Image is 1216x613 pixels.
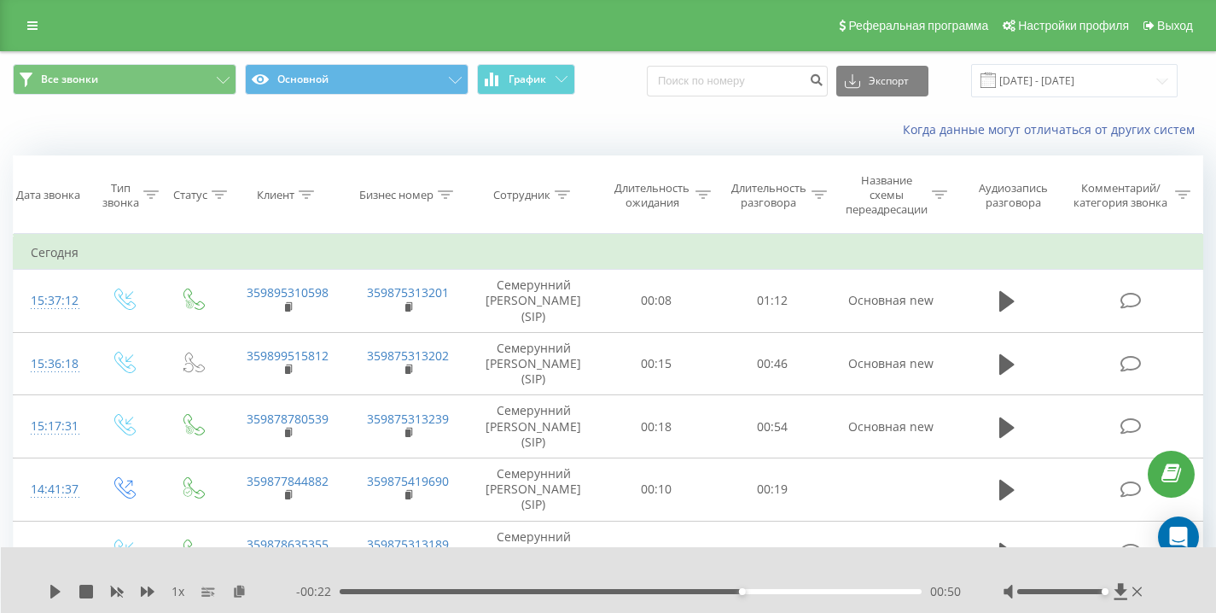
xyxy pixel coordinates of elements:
[468,458,598,521] td: Семерунний [PERSON_NAME] (SIP)
[367,347,449,364] a: 359875313202
[830,521,951,584] td: Основная new
[830,395,951,458] td: Основная new
[468,270,598,333] td: Семерунний [PERSON_NAME] (SIP)
[468,395,598,458] td: Семерунний [PERSON_NAME] (SIP)
[367,411,449,427] a: 359875313239
[714,332,830,395] td: 00:46
[598,270,714,333] td: 00:08
[647,66,828,96] input: Поиск по номеру
[172,583,184,600] span: 1 x
[247,347,329,364] a: 359899515812
[14,236,1203,270] td: Сегодня
[730,181,807,210] div: Длительность разговора
[247,473,329,489] a: 359877844882
[31,284,71,318] div: 15:37:12
[359,188,433,202] div: Бизнес номер
[509,73,546,85] span: График
[247,284,329,301] a: 359895310598
[598,458,714,521] td: 00:10
[493,188,550,202] div: Сотрудник
[739,588,746,595] div: Accessibility label
[848,19,988,32] span: Реферальная программа
[930,583,961,600] span: 00:50
[296,583,340,600] span: - 00:22
[1102,588,1108,595] div: Accessibility label
[1158,517,1199,558] div: Open Intercom Messenger
[102,181,139,210] div: Тип звонка
[245,64,468,95] button: Основной
[41,73,98,86] span: Все звонки
[468,521,598,584] td: Семерунний [PERSON_NAME] (SIP)
[31,410,71,443] div: 15:17:31
[836,66,928,96] button: Экспорт
[1018,19,1129,32] span: Настройки профиля
[714,395,830,458] td: 00:54
[367,473,449,489] a: 359875419690
[31,535,71,569] div: 14:27:23
[830,332,951,395] td: Основная new
[598,395,714,458] td: 00:18
[1071,181,1171,210] div: Комментарий/категория звонка
[903,121,1203,137] a: Когда данные могут отличаться от других систем
[16,188,80,202] div: Дата звонка
[846,173,928,217] div: Название схемы переадресации
[257,188,294,202] div: Клиент
[830,270,951,333] td: Основная new
[614,181,690,210] div: Длительность ожидания
[468,332,598,395] td: Семерунний [PERSON_NAME] (SIP)
[714,458,830,521] td: 00:19
[967,181,1059,210] div: Аудиозапись разговора
[598,521,714,584] td: 00:11
[714,521,830,584] td: 00:41
[367,536,449,552] a: 359875313189
[13,64,236,95] button: Все звонки
[714,270,830,333] td: 01:12
[31,347,71,381] div: 15:36:18
[477,64,575,95] button: График
[367,284,449,301] a: 359875313201
[31,473,71,506] div: 14:41:37
[598,332,714,395] td: 00:15
[247,411,329,427] a: 359878780539
[173,188,207,202] div: Статус
[1157,19,1193,32] span: Выход
[247,536,329,552] a: 359878635355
